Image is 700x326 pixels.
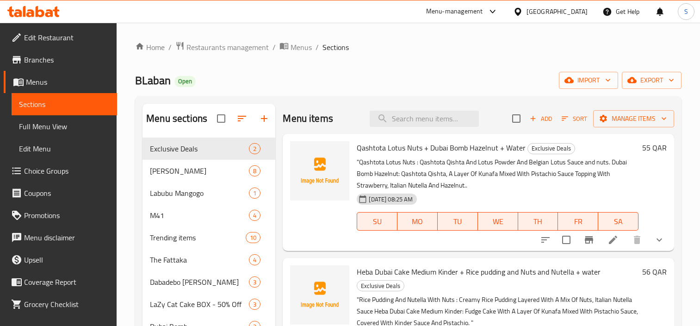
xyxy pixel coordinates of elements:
div: Exclusive Deals [357,280,404,291]
div: Dabadebo Landon [150,276,249,288]
div: items [249,254,260,265]
input: search [370,111,479,127]
span: Exclusive Deals [357,281,404,291]
span: Sort items [556,112,593,126]
span: TU [441,215,474,228]
img: Heba Dubai Cake Medium Kinder + Rice pudding and Nuts and Nutella + water [290,265,349,325]
span: Add [528,113,553,124]
nav: breadcrumb [135,41,681,53]
span: Heba Dubai Cake Medium Kinder + Rice pudding and Nuts and Nutella + water [357,265,601,279]
div: items [249,143,260,154]
a: Sections [12,93,117,115]
button: MO [397,212,438,231]
div: Exclusive Deals [527,143,575,154]
div: items [249,188,260,199]
div: The Fattaka4 [142,249,275,271]
a: Menu disclaimer [4,226,117,249]
a: Upsell [4,249,117,271]
img: Qashtota Lotus Nuts + Dubai Bomb Hazelnut + Water [290,141,349,201]
span: Coupons [24,188,110,199]
span: export [629,75,674,86]
span: Upsell [24,254,110,265]
button: delete [626,229,648,251]
div: Menu-management [426,6,483,17]
div: The Fattaka [150,254,249,265]
span: Open [174,77,196,85]
span: Sections [19,99,110,110]
span: Edit Restaurant [24,32,110,43]
a: Promotions [4,204,117,226]
a: Menus [4,71,117,93]
span: Edit Menu [19,143,110,154]
span: Sort sections [231,107,253,130]
span: Menus [291,42,312,53]
button: Sort [559,112,589,126]
span: M41 [150,210,249,221]
button: Add section [253,107,275,130]
span: Choice Groups [24,165,110,176]
span: LaZy Cat Cake BOX - 50% Off [150,299,249,310]
span: 1 [249,189,260,198]
span: Grocery Checklist [24,299,110,310]
button: WE [478,212,518,231]
span: Add item [526,112,556,126]
a: Home [135,42,165,53]
a: Edit Menu [12,138,117,160]
div: [GEOGRAPHIC_DATA] [527,6,588,17]
span: Select to update [557,230,576,250]
button: show more [648,229,670,251]
div: LaZy Cat Cake BOX - 50% Off3 [142,293,275,315]
a: Choice Groups [4,160,117,182]
span: Trending items [150,232,246,243]
button: Manage items [593,110,674,127]
div: Labubu Mangogo1 [142,182,275,204]
a: Coupons [4,182,117,204]
li: / [168,42,172,53]
svg: Show Choices [654,234,665,245]
div: Open [174,76,196,87]
button: sort-choices [534,229,557,251]
div: Dabadebo [PERSON_NAME]3 [142,271,275,293]
button: FR [558,212,598,231]
button: export [622,72,681,89]
button: Add [526,112,556,126]
button: Branch-specific-item [578,229,600,251]
span: Menu disclaimer [24,232,110,243]
h2: Menu items [283,112,333,125]
h6: 55 QAR [642,141,667,154]
span: Select all sections [211,109,231,128]
div: Trending items10 [142,226,275,249]
span: Sections [322,42,349,53]
div: items [249,210,260,221]
button: import [559,72,618,89]
span: Restaurants management [186,42,269,53]
li: / [316,42,319,53]
button: SA [598,212,638,231]
li: / [273,42,276,53]
span: 2 [249,144,260,153]
a: Restaurants management [175,41,269,53]
div: Exclusive Deals [150,143,249,154]
a: Coverage Report [4,271,117,293]
span: 4 [249,256,260,264]
span: Sort [562,113,587,124]
span: 4 [249,211,260,220]
button: TH [518,212,558,231]
span: 3 [249,278,260,287]
span: Qashtota Lotus Nuts + Dubai Bomb Hazelnut + Water [357,141,526,155]
span: 10 [246,233,260,242]
div: M414 [142,204,275,226]
span: TH [522,215,555,228]
span: FR [562,215,595,228]
div: [PERSON_NAME]8 [142,160,275,182]
span: SU [361,215,394,228]
a: Grocery Checklist [4,293,117,315]
span: 8 [249,167,260,176]
button: SU [357,212,397,231]
div: Elsah Eldah Empo [150,165,249,176]
a: Edit Restaurant [4,26,117,49]
button: TU [438,212,478,231]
